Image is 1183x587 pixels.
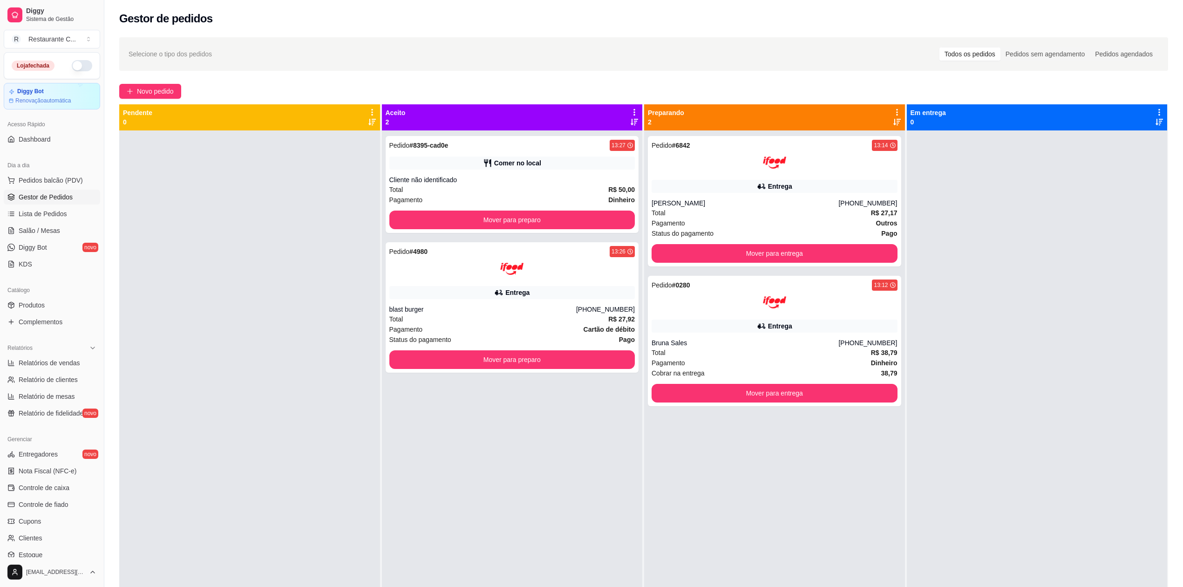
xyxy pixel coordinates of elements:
[4,83,100,109] a: Diggy BotRenovaçãoautomática
[129,49,212,59] span: Selecione o tipo dos pedidos
[4,298,100,313] a: Produtos
[4,30,100,48] button: Select a team
[939,48,1000,61] div: Todos os pedidos
[137,86,174,96] span: Novo pedido
[652,358,685,368] span: Pagamento
[652,218,685,228] span: Pagamento
[409,248,428,255] strong: # 4980
[19,550,42,560] span: Estoque
[763,151,786,174] img: ifood
[4,240,100,255] a: Diggy Botnovo
[648,117,684,127] p: 2
[12,61,54,71] div: Loja fechada
[26,568,85,576] span: [EMAIL_ADDRESS][DOMAIN_NAME]
[19,450,58,459] span: Entregadores
[4,173,100,188] button: Pedidos balcão (PDV)
[19,176,83,185] span: Pedidos balcão (PDV)
[19,226,60,235] span: Salão / Mesas
[672,142,690,149] strong: # 6842
[4,547,100,562] a: Estoque
[4,561,100,583] button: [EMAIL_ADDRESS][DOMAIN_NAME]
[4,314,100,329] a: Complementos
[911,108,946,117] p: Em entrega
[4,206,100,221] a: Lista de Pedidos
[119,11,213,26] h2: Gestor de pedidos
[19,243,47,252] span: Diggy Bot
[19,300,45,310] span: Produtos
[389,350,635,369] button: Mover para preparo
[123,108,152,117] p: Pendente
[612,142,625,149] div: 13:27
[1090,48,1158,61] div: Pedidos agendados
[652,348,666,358] span: Total
[881,369,897,377] strong: 38,79
[386,117,406,127] p: 2
[4,432,100,447] div: Gerenciar
[881,230,897,237] strong: Pago
[72,60,92,71] button: Alterar Status
[652,338,838,348] div: Bruna Sales
[26,15,96,23] span: Sistema de Gestão
[672,281,690,289] strong: # 0280
[911,117,946,127] p: 0
[123,117,152,127] p: 0
[576,305,635,314] div: [PHONE_NUMBER]
[652,142,672,149] span: Pedido
[4,372,100,387] a: Relatório de clientes
[4,223,100,238] a: Salão / Mesas
[389,142,410,149] span: Pedido
[652,281,672,289] span: Pedido
[608,196,635,204] strong: Dinheiro
[652,384,897,403] button: Mover para entrega
[19,135,51,144] span: Dashboard
[4,158,100,173] div: Dia a dia
[4,389,100,404] a: Relatório de mesas
[4,480,100,495] a: Controle de caixa
[12,34,21,44] span: R
[19,317,62,327] span: Complementos
[4,283,100,298] div: Catálogo
[4,132,100,147] a: Dashboard
[763,291,786,314] img: ifood
[871,209,897,217] strong: R$ 27,17
[500,257,524,280] img: ifood
[19,409,83,418] span: Relatório de fidelidade
[119,84,181,99] button: Novo pedido
[19,259,32,269] span: KDS
[768,182,792,191] div: Entrega
[584,326,635,333] strong: Cartão de débito
[876,219,897,227] strong: Outros
[494,158,541,168] div: Comer no local
[19,358,80,368] span: Relatórios de vendas
[4,406,100,421] a: Relatório de fidelidadenovo
[608,186,635,193] strong: R$ 50,00
[19,209,67,218] span: Lista de Pedidos
[652,368,705,378] span: Cobrar na entrega
[389,334,451,345] span: Status do pagamento
[389,248,410,255] span: Pedido
[19,466,76,476] span: Nota Fiscal (NFC-e)
[838,198,897,208] div: [PHONE_NUMBER]
[4,464,100,478] a: Nota Fiscal (NFC-e)
[4,497,100,512] a: Controle de fiado
[19,375,78,384] span: Relatório de clientes
[768,321,792,331] div: Entrega
[15,97,71,104] article: Renovação automática
[608,315,635,323] strong: R$ 27,92
[19,533,42,543] span: Clientes
[19,192,73,202] span: Gestor de Pedidos
[409,142,448,149] strong: # 8395-cad0e
[19,483,69,492] span: Controle de caixa
[386,108,406,117] p: Aceito
[389,184,403,195] span: Total
[4,190,100,205] a: Gestor de Pedidos
[612,248,625,255] div: 13:26
[19,392,75,401] span: Relatório de mesas
[1000,48,1090,61] div: Pedidos sem agendamento
[4,117,100,132] div: Acesso Rápido
[874,142,888,149] div: 13:14
[28,34,76,44] div: Restaurante C ...
[127,88,133,95] span: plus
[19,500,68,509] span: Controle de fiado
[389,314,403,324] span: Total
